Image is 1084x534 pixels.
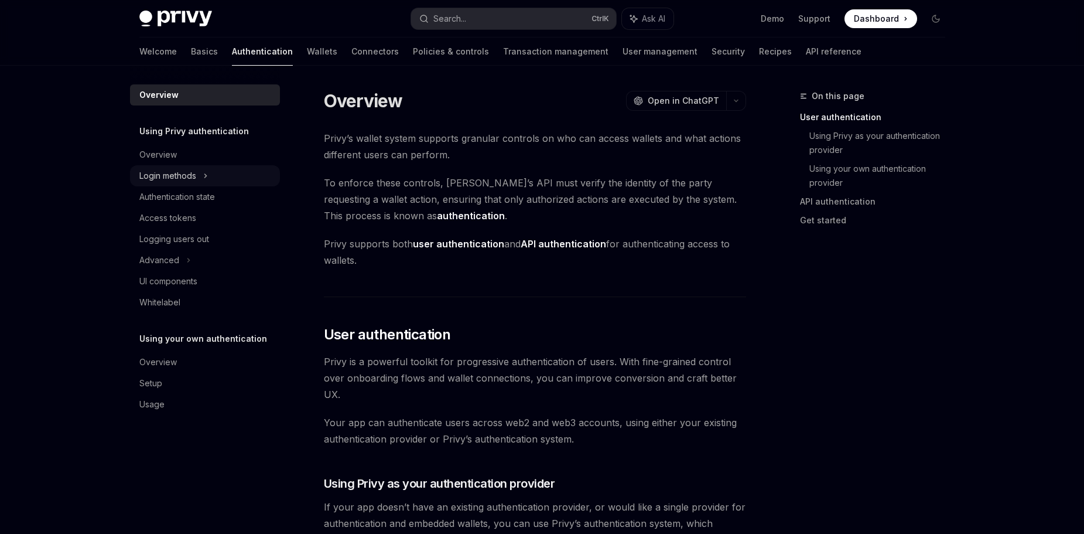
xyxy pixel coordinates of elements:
[191,38,218,66] a: Basics
[139,169,196,183] div: Login methods
[139,295,180,309] div: Whitelabel
[139,88,179,102] div: Overview
[712,38,745,66] a: Security
[324,175,746,224] span: To enforce these controls, [PERSON_NAME]’s API must verify the identity of the party requesting a...
[806,38,861,66] a: API reference
[623,38,697,66] a: User management
[521,238,606,250] strong: API authentication
[642,13,665,25] span: Ask AI
[324,325,451,344] span: User authentication
[130,144,280,165] a: Overview
[130,208,280,229] a: Access tokens
[232,38,293,66] a: Authentication
[800,192,955,211] a: API authentication
[324,414,746,447] span: Your app can authenticate users across web2 and web3 accounts, using either your existing authent...
[139,190,215,204] div: Authentication state
[437,210,505,222] strong: authentication
[139,332,267,346] h5: Using your own authentication
[139,11,212,27] img: dark logo
[413,238,504,250] strong: user authentication
[413,38,489,66] a: Policies & controls
[591,14,609,23] span: Ctrl K
[626,91,726,111] button: Open in ChatGPT
[130,271,280,292] a: UI components
[139,38,177,66] a: Welcome
[130,292,280,313] a: Whitelabel
[130,373,280,394] a: Setup
[926,9,945,28] button: Toggle dark mode
[139,211,196,225] div: Access tokens
[844,9,917,28] a: Dashboard
[351,38,399,66] a: Connectors
[324,353,746,403] span: Privy is a powerful toolkit for progressive authentication of users. With fine-grained control ov...
[324,236,746,268] span: Privy supports both and for authenticating access to wallets.
[130,84,280,106] a: Overview
[411,8,616,29] button: Search...CtrlK
[324,130,746,163] span: Privy’s wallet system supports granular controls on who can access wallets and what actions diffe...
[324,475,555,492] span: Using Privy as your authentication provider
[139,232,209,246] div: Logging users out
[139,124,249,138] h5: Using Privy authentication
[139,355,177,369] div: Overview
[759,38,792,66] a: Recipes
[130,229,280,250] a: Logging users out
[139,148,177,162] div: Overview
[433,12,466,26] div: Search...
[800,108,955,127] a: User authentication
[130,186,280,208] a: Authentication state
[854,13,899,25] span: Dashboard
[761,13,784,25] a: Demo
[798,13,830,25] a: Support
[130,352,280,373] a: Overview
[307,38,337,66] a: Wallets
[809,159,955,192] a: Using your own authentication provider
[648,95,719,107] span: Open in ChatGPT
[622,8,673,29] button: Ask AI
[130,394,280,415] a: Usage
[139,274,197,288] div: UI components
[139,397,165,411] div: Usage
[503,38,608,66] a: Transaction management
[139,253,179,267] div: Advanced
[139,376,162,390] div: Setup
[324,90,403,111] h1: Overview
[809,127,955,159] a: Using Privy as your authentication provider
[800,211,955,230] a: Get started
[812,89,864,103] span: On this page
